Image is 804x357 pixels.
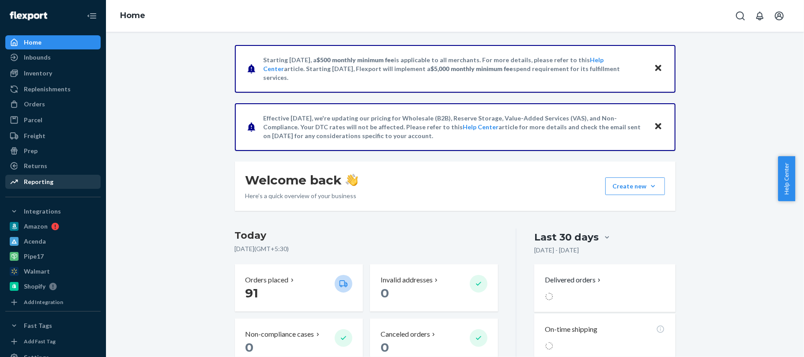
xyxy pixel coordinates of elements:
[751,7,769,25] button: Open notifications
[245,172,358,188] h1: Welcome back
[24,321,52,330] div: Fast Tags
[653,120,664,133] button: Close
[381,275,433,285] p: Invalid addresses
[83,7,101,25] button: Close Navigation
[5,50,101,64] a: Inbounds
[235,229,498,243] h3: Today
[5,249,101,263] a: Pipe17
[5,129,101,143] a: Freight
[120,11,145,20] a: Home
[24,298,63,306] div: Add Integration
[24,100,45,109] div: Orders
[235,244,498,253] p: [DATE] ( GMT+5:30 )
[24,116,42,124] div: Parcel
[778,156,795,201] button: Help Center
[5,35,101,49] a: Home
[24,69,52,78] div: Inventory
[5,264,101,278] a: Walmart
[370,264,498,312] button: Invalid addresses 0
[245,340,254,355] span: 0
[24,338,56,345] div: Add Fast Tag
[381,340,389,355] span: 0
[5,97,101,111] a: Orders
[24,252,44,261] div: Pipe17
[653,62,664,75] button: Close
[245,329,314,339] p: Non-compliance cases
[113,3,152,29] ol: breadcrumbs
[5,297,101,308] a: Add Integration
[770,7,788,25] button: Open account menu
[24,207,61,216] div: Integrations
[732,7,749,25] button: Open Search Box
[5,175,101,189] a: Reporting
[24,38,42,47] div: Home
[605,177,665,195] button: Create new
[5,66,101,80] a: Inventory
[5,159,101,173] a: Returns
[5,82,101,96] a: Replenishments
[24,282,45,291] div: Shopify
[24,53,51,62] div: Inbounds
[264,56,645,82] p: Starting [DATE], a is applicable to all merchants. For more details, please refer to this article...
[431,65,513,72] span: $5,000 monthly minimum fee
[5,279,101,293] a: Shopify
[264,114,645,140] p: Effective [DATE], we're updating our pricing for Wholesale (B2B), Reserve Storage, Value-Added Se...
[381,286,389,301] span: 0
[5,219,101,233] a: Amazon
[5,144,101,158] a: Prep
[545,324,597,334] p: On-time shipping
[245,275,289,285] p: Orders placed
[534,246,579,255] p: [DATE] - [DATE]
[24,132,45,140] div: Freight
[24,85,71,94] div: Replenishments
[5,113,101,127] a: Parcel
[24,267,50,276] div: Walmart
[245,286,259,301] span: 91
[5,234,101,248] a: Acenda
[381,329,430,339] p: Canceled orders
[10,11,47,20] img: Flexport logo
[5,319,101,333] button: Fast Tags
[24,222,48,231] div: Amazon
[245,192,358,200] p: Here’s a quick overview of your business
[24,177,53,186] div: Reporting
[235,264,363,312] button: Orders placed 91
[317,56,395,64] span: $500 monthly minimum fee
[346,174,358,186] img: hand-wave emoji
[24,147,38,155] div: Prep
[534,230,599,244] div: Last 30 days
[463,123,499,131] a: Help Center
[24,162,47,170] div: Returns
[5,336,101,347] a: Add Fast Tag
[5,204,101,218] button: Integrations
[24,237,46,246] div: Acenda
[545,275,603,285] button: Delivered orders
